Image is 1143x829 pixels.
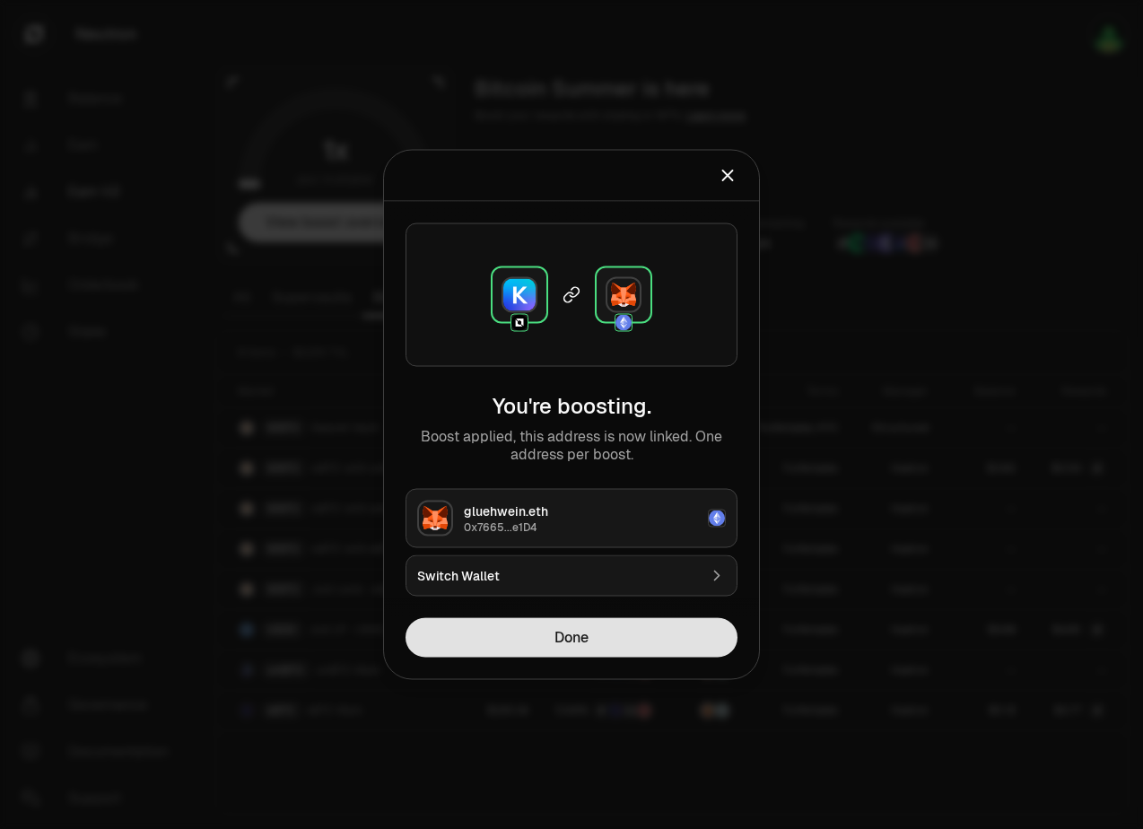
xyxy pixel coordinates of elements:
[464,502,697,520] div: gluehwein.eth
[417,567,697,585] div: Switch Wallet
[406,392,737,421] h2: You're boosting.
[464,520,697,535] div: 0x7665...e1D4
[718,163,737,188] button: Close
[419,502,451,535] img: MetaMask
[615,315,632,331] img: Ethereum Logo
[709,510,725,527] img: Ethereum Logo
[607,279,640,311] img: MetaMask
[511,315,528,331] img: Neutron Logo
[503,279,536,311] img: Keplr
[406,428,737,464] p: Boost applied, this address is now linked. One address per boost.
[406,618,737,658] button: Done
[406,555,737,597] button: Switch Wallet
